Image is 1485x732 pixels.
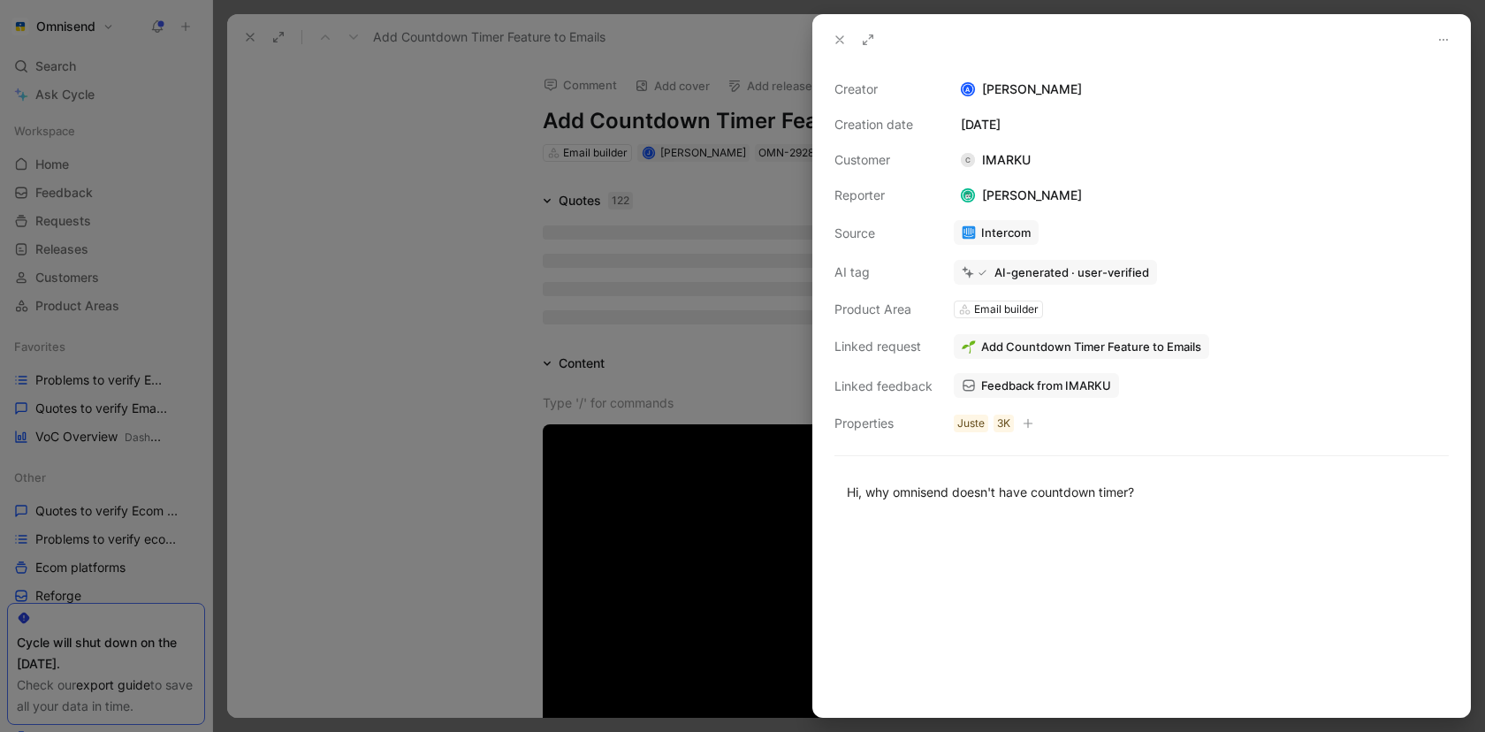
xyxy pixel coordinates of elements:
[997,415,1010,432] div: 3K
[834,79,933,100] div: Creator
[834,185,933,206] div: Reporter
[954,185,1089,206] div: [PERSON_NAME]
[963,190,974,202] img: avatar
[957,415,985,432] div: Juste
[834,376,933,397] div: Linked feedback
[981,377,1111,393] span: Feedback from IMARKU
[954,79,1449,100] div: [PERSON_NAME]
[834,149,933,171] div: Customer
[981,339,1201,355] span: Add Countdown Timer Feature to Emails
[847,483,1436,501] div: Hi, why omnisend doesn't have countdown timer?
[834,114,933,135] div: Creation date
[954,114,1449,135] div: [DATE]
[954,220,1039,245] a: Intercom
[994,264,1149,280] div: AI-generated · user-verified
[834,262,933,283] div: AI tag
[974,301,1039,318] div: Email builder
[963,84,974,95] div: A
[962,339,976,354] img: 🌱
[834,413,933,434] div: Properties
[961,153,975,167] div: C
[954,149,1038,171] div: IMARKU
[954,373,1119,398] a: Feedback from IMARKU
[954,334,1209,359] button: 🌱Add Countdown Timer Feature to Emails
[834,223,933,244] div: Source
[834,336,933,357] div: Linked request
[834,299,933,320] div: Product Area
